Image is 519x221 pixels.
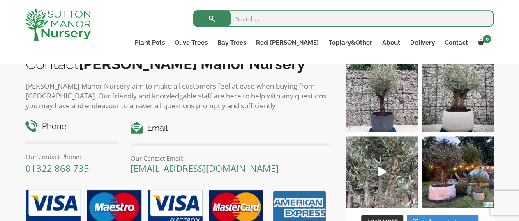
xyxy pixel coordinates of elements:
[25,120,119,133] h4: Phone
[405,37,439,48] a: Delivery
[131,122,329,134] h4: Email
[251,37,323,48] a: Red [PERSON_NAME]
[483,35,491,43] span: 0
[25,152,119,162] p: Our Contact Phone:
[422,60,494,132] img: Check out this beauty we potted at our nursery today ❤️‍🔥 A huge, ancient gnarled Olive tree plan...
[346,136,418,208] a: Play
[130,37,170,48] a: Plant Pots
[25,81,330,111] p: [PERSON_NAME] Manor Nursery aim to make all customers feel at ease when buying from [GEOGRAPHIC_D...
[378,167,386,176] svg: Play
[131,153,329,163] p: Our Contact Email:
[131,162,279,174] a: [EMAIL_ADDRESS][DOMAIN_NAME]
[346,60,418,132] img: A beautiful multi-stem Spanish Olive tree potted in our luxurious fibre clay pots 😍😍
[473,37,494,48] a: 0
[193,10,494,27] input: Search...
[25,55,330,73] h2: Contact
[25,8,91,41] img: logo
[346,136,418,208] img: New arrivals Monday morning of beautiful olive trees 🤩🤩 The weather is beautiful this summer, gre...
[377,37,405,48] a: About
[79,55,305,73] b: [PERSON_NAME] Manor Nursery
[25,162,89,174] a: 01322 868 735
[212,37,251,48] a: Bay Trees
[439,37,473,48] a: Contact
[422,136,494,208] img: “The poetry of nature is never dead” 🪴🫒 A stunning beautiful customer photo has been sent into us...
[323,37,377,48] a: Topiary&Other
[170,37,212,48] a: Olive Trees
